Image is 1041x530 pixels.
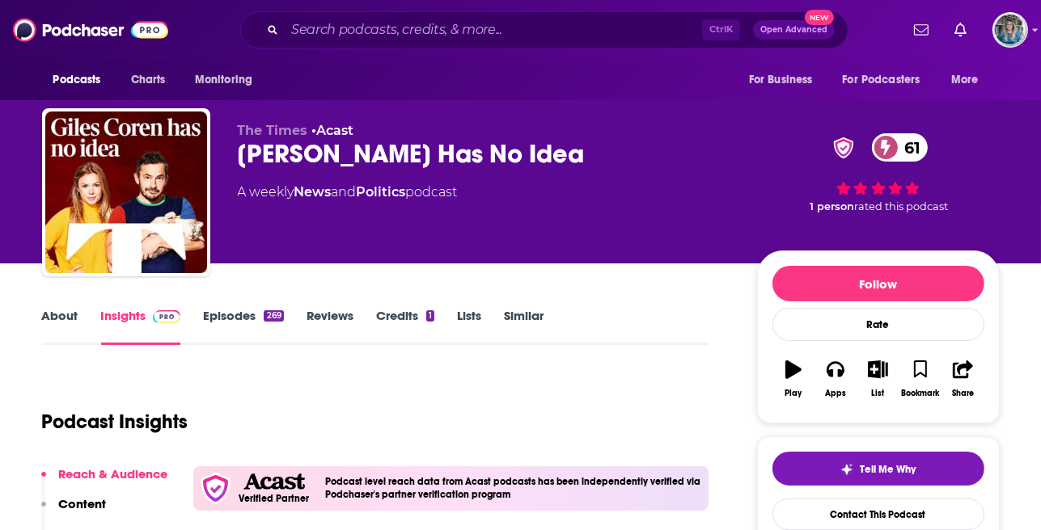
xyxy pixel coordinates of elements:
[828,137,859,158] img: verified Badge
[59,496,107,511] p: Content
[59,466,168,482] p: Reach & Audience
[948,16,973,44] a: Show notifications dropdown
[42,65,122,95] button: open menu
[840,463,853,476] img: tell me why sparkle
[294,184,332,200] a: News
[131,69,166,91] span: Charts
[940,65,999,95] button: open menu
[785,389,802,398] div: Play
[307,308,353,345] a: Reviews
[504,308,544,345] a: Similar
[101,308,181,345] a: InsightsPodchaser Pro
[888,133,929,162] span: 61
[42,308,78,345] a: About
[326,476,703,500] h4: Podcast level reach data from Acast podcasts has been independently verified via Podchaser's part...
[805,10,834,25] span: New
[992,12,1028,48] span: Logged in as EllaDavidson
[238,183,458,202] div: A weekly podcast
[738,65,833,95] button: open menu
[45,111,207,273] img: Giles Coren Has No Idea
[153,310,181,323] img: Podchaser Pro
[312,123,354,138] span: •
[357,184,406,200] a: Politics
[899,350,942,408] button: Bookmark
[908,16,935,44] a: Show notifications dropdown
[901,389,939,398] div: Bookmark
[426,310,434,322] div: 1
[855,200,949,212] span: rated this podcast
[857,350,899,408] button: List
[772,350,815,408] button: Play
[843,69,920,91] span: For Podcasters
[757,123,1000,223] div: verified Badge61 1 personrated this podcast
[753,20,835,40] button: Open AdvancedNew
[772,308,984,341] div: Rate
[41,496,107,526] button: Content
[832,65,944,95] button: open menu
[121,65,176,95] a: Charts
[240,11,848,48] div: Search podcasts, credits, & more...
[376,308,434,345] a: Credits1
[825,389,846,398] div: Apps
[772,452,984,486] button: tell me why sparkleTell Me Why
[992,12,1028,48] img: User Profile
[239,494,310,503] h5: Verified Partner
[457,308,481,345] a: Lists
[772,266,984,301] button: Follow
[772,498,984,530] a: Contact This Podcast
[872,389,885,398] div: List
[942,350,984,408] button: Share
[951,69,979,91] span: More
[184,65,273,95] button: open menu
[285,17,702,43] input: Search podcasts, credits, & more...
[749,69,813,91] span: For Business
[860,463,916,476] span: Tell Me Why
[53,69,101,91] span: Podcasts
[317,123,354,138] a: Acast
[815,350,857,408] button: Apps
[264,310,283,322] div: 269
[195,69,252,91] span: Monitoring
[243,473,305,490] img: Acast
[332,184,357,200] span: and
[41,466,168,496] button: Reach & Audience
[238,123,308,138] span: The Times
[992,12,1028,48] button: Show profile menu
[13,15,168,45] img: Podchaser - Follow, Share and Rate Podcasts
[203,308,283,345] a: Episodes269
[810,200,855,212] span: 1 person
[702,19,740,40] span: Ctrl K
[872,133,929,162] a: 61
[760,26,827,34] span: Open Advanced
[42,410,188,434] h1: Podcast Insights
[200,473,231,504] img: verfied icon
[952,389,974,398] div: Share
